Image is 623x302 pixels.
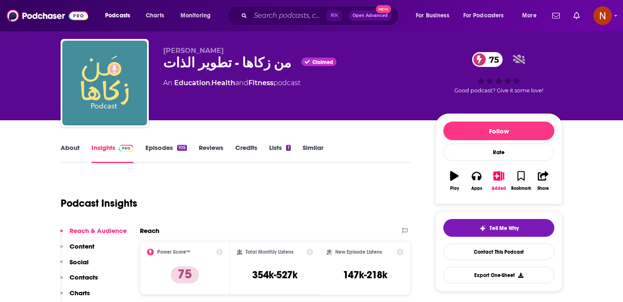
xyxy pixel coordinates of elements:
[516,9,547,22] button: open menu
[443,244,554,260] a: Contact This Podcast
[70,227,127,235] p: Reach & Audience
[492,186,506,191] div: Added
[410,9,460,22] button: open menu
[140,9,169,22] a: Charts
[70,258,89,266] p: Social
[471,186,482,191] div: Apps
[335,249,382,255] h2: New Episode Listens
[312,60,333,64] span: Claimed
[70,289,90,297] p: Charts
[60,227,127,242] button: Reach & Audience
[343,269,387,281] h3: 147k-218k
[92,144,133,163] a: InsightsPodchaser Pro
[60,242,95,258] button: Content
[593,6,612,25] button: Show profile menu
[181,10,211,22] span: Monitoring
[177,145,187,151] div: 105
[454,87,543,94] span: Good podcast? Give it some love!
[549,8,563,23] a: Show notifications dropdown
[458,9,516,22] button: open menu
[174,79,210,87] a: Education
[443,267,554,283] button: Export One-Sheet
[435,47,562,99] div: 75Good podcast? Give it some love!
[70,273,98,281] p: Contacts
[286,145,290,151] div: 1
[211,79,235,87] a: Health
[171,266,199,283] p: 75
[570,8,583,23] a: Show notifications dropdown
[479,225,486,232] img: tell me why sparkle
[303,144,323,163] a: Similar
[105,10,130,22] span: Podcasts
[157,249,190,255] h2: Power Score™
[70,242,95,250] p: Content
[145,144,187,163] a: Episodes105
[481,52,503,67] span: 75
[62,41,147,125] img: من زكاها - تطوير الذات
[376,5,391,13] span: New
[510,166,532,196] button: Bookmark
[443,122,554,140] button: Follow
[443,144,554,161] div: Rate
[465,166,487,196] button: Apps
[593,6,612,25] img: User Profile
[7,8,88,24] img: Podchaser - Follow, Share and Rate Podcasts
[61,197,137,210] h1: Podcast Insights
[146,10,164,22] span: Charts
[163,78,300,88] div: An podcast
[119,145,133,152] img: Podchaser Pro
[60,258,89,274] button: Social
[353,14,388,18] span: Open Advanced
[463,10,504,22] span: For Podcasters
[450,186,459,191] div: Play
[537,186,549,191] div: Share
[235,79,248,87] span: and
[199,144,223,163] a: Reviews
[235,144,257,163] a: Credits
[532,166,554,196] button: Share
[252,269,298,281] h3: 354k-527k
[60,273,98,289] button: Contacts
[61,144,80,163] a: About
[489,225,519,232] span: Tell Me Why
[511,186,531,191] div: Bookmark
[349,11,392,21] button: Open AdvancedNew
[443,166,465,196] button: Play
[235,6,407,25] div: Search podcasts, credits, & more...
[175,9,222,22] button: open menu
[250,9,326,22] input: Search podcasts, credits, & more...
[522,10,537,22] span: More
[488,166,510,196] button: Added
[140,227,159,235] h2: Reach
[99,9,141,22] button: open menu
[416,10,449,22] span: For Business
[593,6,612,25] span: Logged in as AdelNBM
[248,79,273,87] a: Fitness
[472,52,503,67] a: 75
[245,249,293,255] h2: Total Monthly Listens
[269,144,290,163] a: Lists1
[163,47,224,55] span: [PERSON_NAME]
[326,10,342,21] span: ⌘ K
[443,219,554,237] button: tell me why sparkleTell Me Why
[210,79,211,87] span: ,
